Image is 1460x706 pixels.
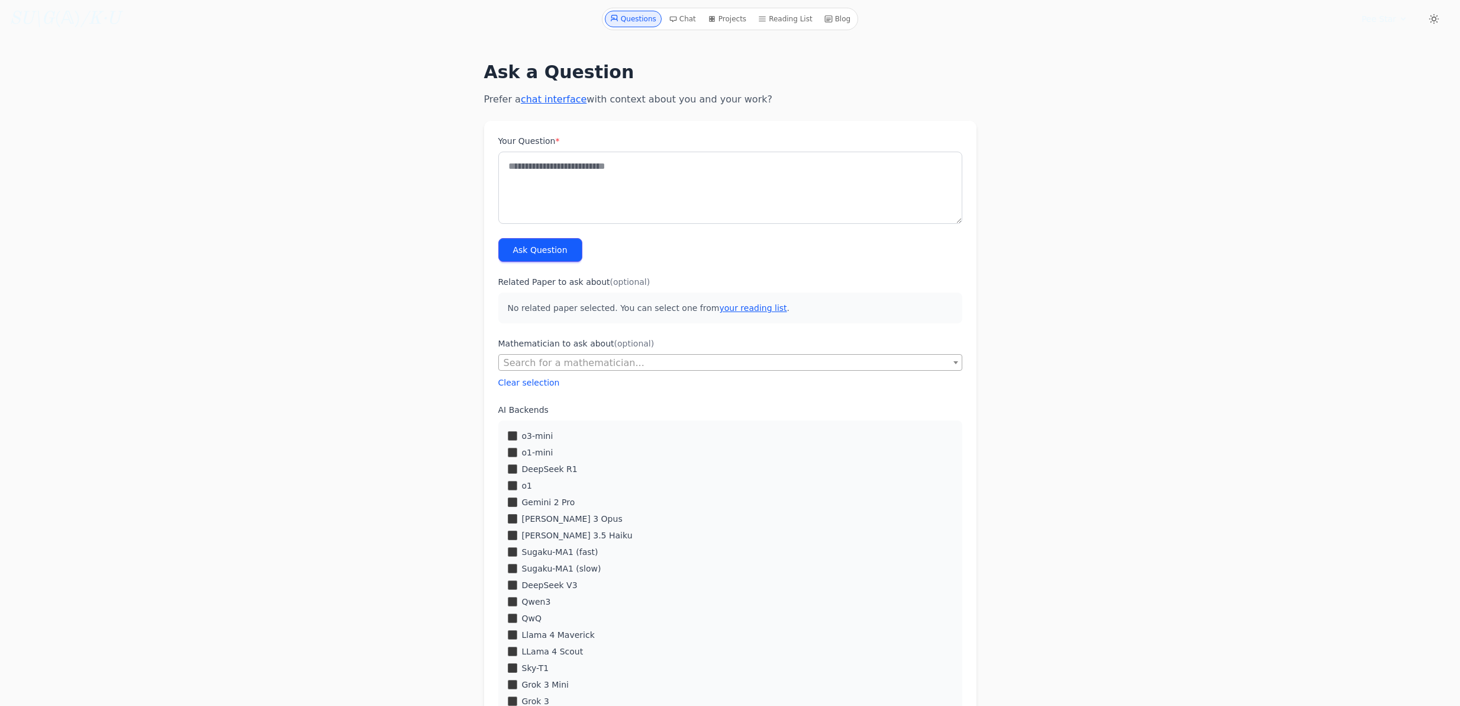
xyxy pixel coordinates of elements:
label: LLama 4 Scout [522,646,584,657]
a: Reading List [753,11,817,27]
label: Your Question [498,135,962,147]
summary: Pee Star [1362,13,1408,25]
p: Prefer a with context about you and your work? [484,92,976,107]
a: chat interface [521,94,586,105]
a: Chat [664,11,701,27]
label: Grok 3 Mini [522,679,569,691]
a: Blog [820,11,856,27]
label: Sugaku-MA1 (slow) [522,563,601,575]
span: Search for a mathematician... [499,355,962,371]
a: SU\G(𝔸)/K·U [9,8,120,30]
label: o1 [522,480,532,492]
p: No related paper selected. You can select one from . [498,293,962,323]
a: Questions [605,11,662,27]
label: Sugaku-MA1 (fast) [522,546,598,558]
label: DeepSeek R1 [522,463,578,475]
label: QwQ [522,612,542,624]
span: (optional) [610,277,650,287]
button: Ask Question [498,238,582,262]
label: [PERSON_NAME] 3 Opus [522,513,623,525]
span: (optional) [614,339,655,348]
label: Mathematician to ask about [498,338,962,349]
h1: Ask a Question [484,62,976,83]
a: Projects [703,11,751,27]
label: Related Paper to ask about [498,276,962,288]
label: Gemini 2 Pro [522,496,575,508]
span: Search for a mathematician... [498,354,962,371]
span: Search for a mathematician... [504,357,644,368]
label: Llama 4 Maverick [522,629,595,641]
label: DeepSeek V3 [522,579,578,591]
label: Sky-T1 [522,662,549,674]
span: Pee Star [1362,13,1396,25]
label: o3-mini [522,430,553,442]
label: [PERSON_NAME] 3.5 Haiku [522,529,633,541]
i: SU\G [9,10,54,28]
label: Qwen3 [522,596,551,608]
button: Clear selection [498,377,560,389]
label: AI Backends [498,404,962,416]
i: /K·U [80,10,120,28]
label: o1-mini [522,447,553,458]
a: your reading list [719,303,787,313]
